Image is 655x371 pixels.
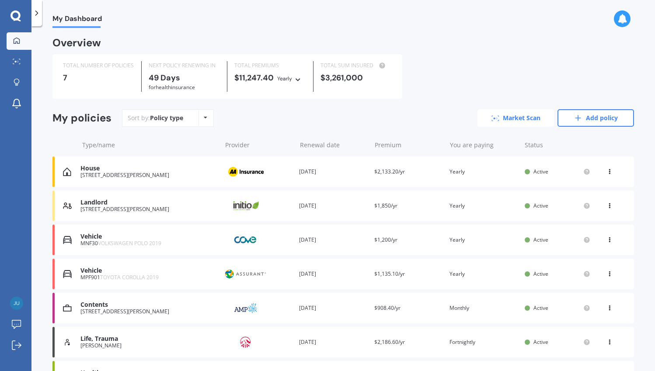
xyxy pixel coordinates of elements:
div: Vehicle [80,267,217,274]
div: Status [525,141,590,149]
span: Active [533,270,548,277]
div: Monthly [449,304,518,312]
div: Fortnightly [449,338,518,347]
div: MPF901 [80,274,217,281]
img: AIA [224,334,268,350]
span: Active [533,338,548,346]
img: AMP [224,300,268,316]
div: [STREET_ADDRESS][PERSON_NAME] [80,172,217,178]
div: [DATE] [299,270,367,278]
img: Contents [63,304,72,312]
img: House [63,167,71,176]
div: [STREET_ADDRESS][PERSON_NAME] [80,309,217,315]
div: TOTAL SUM INSURED [321,61,392,70]
span: $908.40/yr [374,304,401,312]
img: AA [224,163,268,180]
div: Sort by: [128,114,183,122]
div: MNF30 [80,240,217,246]
span: $1,200/yr [374,236,397,243]
div: Overview [52,38,101,47]
img: Vehicle [63,236,72,244]
img: Protecta [224,266,268,282]
div: [DATE] [299,338,367,347]
span: VOLKSWAGEN POLO 2019 [98,239,161,247]
div: 7 [63,73,134,82]
span: TOYOTA COROLLA 2019 [100,274,159,281]
div: Life, Trauma [80,335,217,343]
a: Add policy [557,109,634,127]
div: $11,247.40 [234,73,306,83]
div: Yearly [449,270,518,278]
div: NEXT POLICY RENEWING IN [149,61,220,70]
div: [DATE] [299,304,367,312]
img: Vehicle [63,270,72,278]
span: Active [533,168,548,175]
img: b098fd21a97e2103b915261ee479d459 [10,297,23,310]
div: Yearly [449,201,518,210]
span: for Health insurance [149,83,195,91]
span: $1,135.10/yr [374,270,405,277]
span: $2,133.20/yr [374,168,405,175]
div: [DATE] [299,167,367,176]
b: 49 Days [149,73,180,83]
div: House [80,165,217,172]
img: Initio [224,198,268,214]
div: Provider [225,141,293,149]
div: [DATE] [299,201,367,210]
div: TOTAL NUMBER OF POLICIES [63,61,134,70]
div: Yearly [449,236,518,244]
div: [STREET_ADDRESS][PERSON_NAME] [80,206,217,212]
div: [DATE] [299,236,367,244]
img: Life [63,338,72,347]
span: $1,850/yr [374,202,397,209]
a: Market Scan [477,109,554,127]
img: Cove [224,232,268,248]
div: Policy type [150,114,183,122]
span: Active [533,236,548,243]
span: Active [533,304,548,312]
div: TOTAL PREMIUMS [234,61,306,70]
div: [PERSON_NAME] [80,343,217,349]
div: Premium [375,141,442,149]
span: Active [533,202,548,209]
div: Type/name [82,141,218,149]
img: Landlord [63,201,72,210]
div: Vehicle [80,233,217,240]
div: Contents [80,301,217,309]
div: My policies [52,112,111,125]
div: Yearly [277,74,292,83]
div: Renewal date [300,141,368,149]
span: $2,186.60/yr [374,338,405,346]
div: Yearly [449,167,518,176]
div: $3,261,000 [321,73,392,82]
div: Landlord [80,199,217,206]
span: My Dashboard [52,14,102,26]
div: You are paying [450,141,518,149]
